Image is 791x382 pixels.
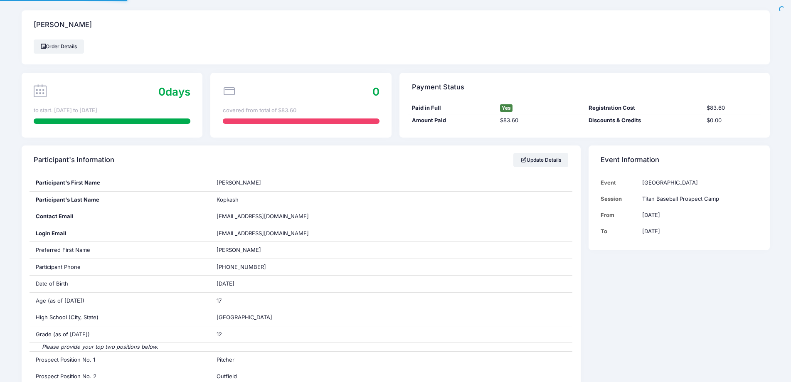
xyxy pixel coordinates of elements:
span: [PERSON_NAME] [217,179,261,186]
td: [GEOGRAPHIC_DATA] [638,175,757,191]
div: Participant's First Name [30,175,210,191]
div: Grade (as of [DATE]) [30,326,210,343]
span: Kopkash [217,196,239,203]
div: Please provide your top two positions below. [30,343,572,351]
td: Titan Baseball Prospect Camp [638,191,757,207]
span: [PERSON_NAME] [217,246,261,253]
div: $83.60 [496,116,585,125]
div: High School (City, State) [30,309,210,326]
div: days [158,84,190,100]
span: 0 [158,85,165,98]
a: Order Details [34,39,84,54]
div: Participant's Last Name [30,192,210,208]
div: Discounts & Credits [584,116,702,125]
div: Preferred First Name [30,242,210,259]
h4: Event Information [601,148,659,172]
span: 17 [217,297,222,304]
div: Participant Phone [30,259,210,276]
span: [DATE] [217,280,234,287]
span: [GEOGRAPHIC_DATA] [217,314,272,320]
span: Pitcher [217,356,234,363]
div: Date of Birth [30,276,210,292]
td: To [601,223,638,239]
span: Outfield [217,373,237,380]
span: 0 [372,85,379,98]
div: $0.00 [702,116,761,125]
div: to start. [DATE] to [DATE] [34,106,190,115]
h4: Payment Status [412,75,464,99]
span: Yes [500,104,513,112]
div: Contact Email [30,208,210,225]
td: [DATE] [638,223,757,239]
td: Event [601,175,638,191]
h4: [PERSON_NAME] [34,13,92,37]
div: Registration Cost [584,104,702,112]
span: [EMAIL_ADDRESS][DOMAIN_NAME] [217,213,309,219]
div: $83.60 [702,104,761,112]
a: Update Details [513,153,569,167]
span: [PHONE_NUMBER] [217,264,266,270]
td: From [601,207,638,223]
span: 12 [217,331,222,338]
div: covered from total of $83.60 [223,106,379,115]
div: Login Email [30,225,210,242]
td: Session [601,191,638,207]
span: [EMAIL_ADDRESS][DOMAIN_NAME] [217,229,320,238]
div: Amount Paid [408,116,496,125]
h4: Participant's Information [34,148,114,172]
div: Paid in Full [408,104,496,112]
div: Prospect Position No. 1 [30,352,210,368]
td: [DATE] [638,207,757,223]
div: Age (as of [DATE]) [30,293,210,309]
